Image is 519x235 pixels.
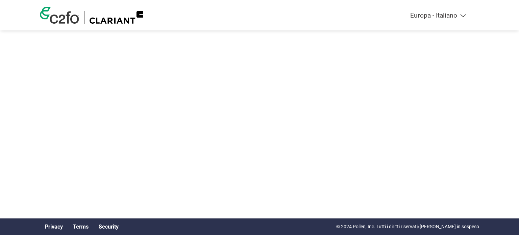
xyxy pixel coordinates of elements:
[45,224,63,230] a: Privacy
[99,224,119,230] a: Security
[336,223,479,230] p: © 2024 Pollen, Inc. Tutti i diritti riservati/[PERSON_NAME] in sospeso
[73,224,89,230] a: Terms
[90,11,143,24] img: Clariant
[40,7,79,24] img: c2fo logo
